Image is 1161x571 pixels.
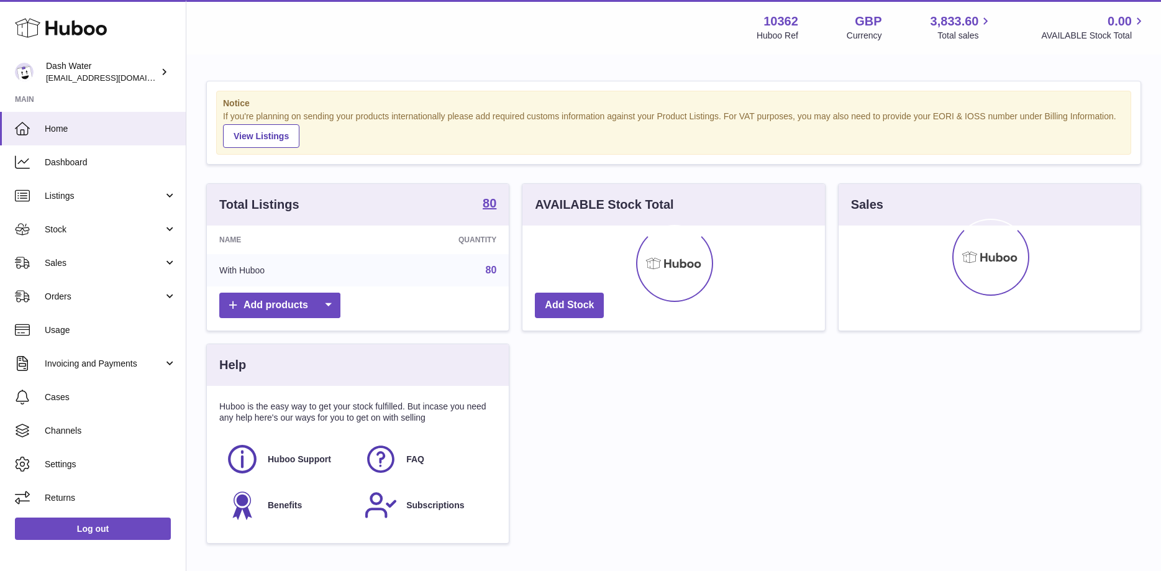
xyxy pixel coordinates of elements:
span: Huboo Support [268,454,331,465]
span: Orders [45,291,163,303]
span: Invoicing and Payments [45,358,163,370]
span: Sales [45,257,163,269]
span: Benefits [268,500,302,511]
h3: Help [219,357,246,373]
a: FAQ [364,442,490,476]
span: 0.00 [1108,13,1132,30]
span: Home [45,123,176,135]
div: Huboo Ref [757,30,798,42]
img: orders@dash-water.com [15,63,34,81]
div: Currency [847,30,882,42]
span: 3,833.60 [931,13,979,30]
span: Channels [45,425,176,437]
a: Log out [15,518,171,540]
span: [EMAIL_ADDRESS][DOMAIN_NAME] [46,73,183,83]
td: With Huboo [207,254,367,286]
span: Usage [45,324,176,336]
a: 80 [483,197,496,212]
h3: Sales [851,196,883,213]
span: Cases [45,391,176,403]
h3: Total Listings [219,196,299,213]
span: AVAILABLE Stock Total [1041,30,1146,42]
div: Dash Water [46,60,158,84]
th: Name [207,226,367,254]
span: Listings [45,190,163,202]
a: 3,833.60 Total sales [931,13,993,42]
a: Huboo Support [225,442,352,476]
span: Settings [45,459,176,470]
strong: 10362 [763,13,798,30]
span: Subscriptions [406,500,464,511]
span: FAQ [406,454,424,465]
a: 0.00 AVAILABLE Stock Total [1041,13,1146,42]
strong: Notice [223,98,1124,109]
a: View Listings [223,124,299,148]
a: Benefits [225,488,352,522]
p: Huboo is the easy way to get your stock fulfilled. But incase you need any help here's our ways f... [219,401,496,424]
span: Stock [45,224,163,235]
span: Returns [45,492,176,504]
th: Quantity [367,226,509,254]
a: Add Stock [535,293,604,318]
h3: AVAILABLE Stock Total [535,196,673,213]
div: If you're planning on sending your products internationally please add required customs informati... [223,111,1124,148]
a: Add products [219,293,340,318]
span: Total sales [937,30,993,42]
span: Dashboard [45,157,176,168]
a: Subscriptions [364,488,490,522]
strong: GBP [855,13,881,30]
a: 80 [486,265,497,275]
strong: 80 [483,197,496,209]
